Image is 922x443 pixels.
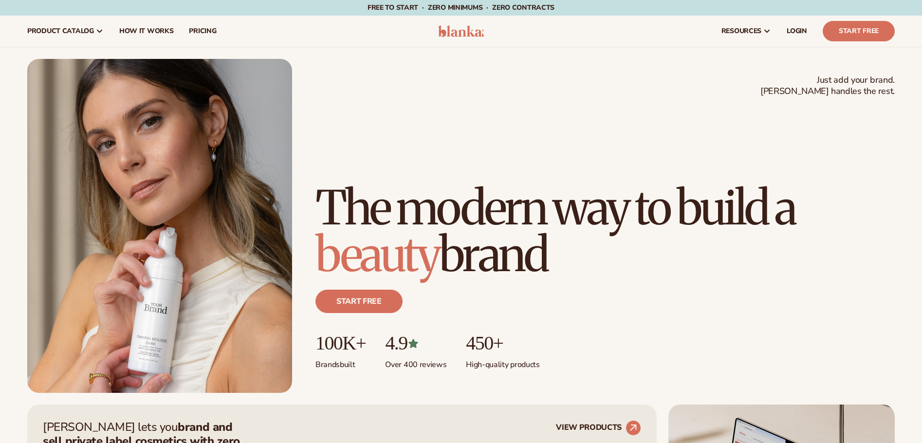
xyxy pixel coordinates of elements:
[315,185,895,278] h1: The modern way to build a brand
[466,332,539,354] p: 450+
[721,27,761,35] span: resources
[315,332,366,354] p: 100K+
[714,16,779,47] a: resources
[556,420,641,436] a: VIEW PRODUCTS
[315,290,403,313] a: Start free
[760,74,895,97] span: Just add your brand. [PERSON_NAME] handles the rest.
[181,16,224,47] a: pricing
[385,332,446,354] p: 4.9
[19,16,111,47] a: product catalog
[189,27,216,35] span: pricing
[119,27,174,35] span: How It Works
[27,59,292,393] img: Female holding tanning mousse.
[27,27,94,35] span: product catalog
[111,16,182,47] a: How It Works
[779,16,815,47] a: LOGIN
[787,27,807,35] span: LOGIN
[315,354,366,370] p: Brands built
[438,25,484,37] img: logo
[466,354,539,370] p: High-quality products
[823,21,895,41] a: Start Free
[368,3,554,12] span: Free to start · ZERO minimums · ZERO contracts
[315,225,439,284] span: beauty
[385,354,446,370] p: Over 400 reviews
